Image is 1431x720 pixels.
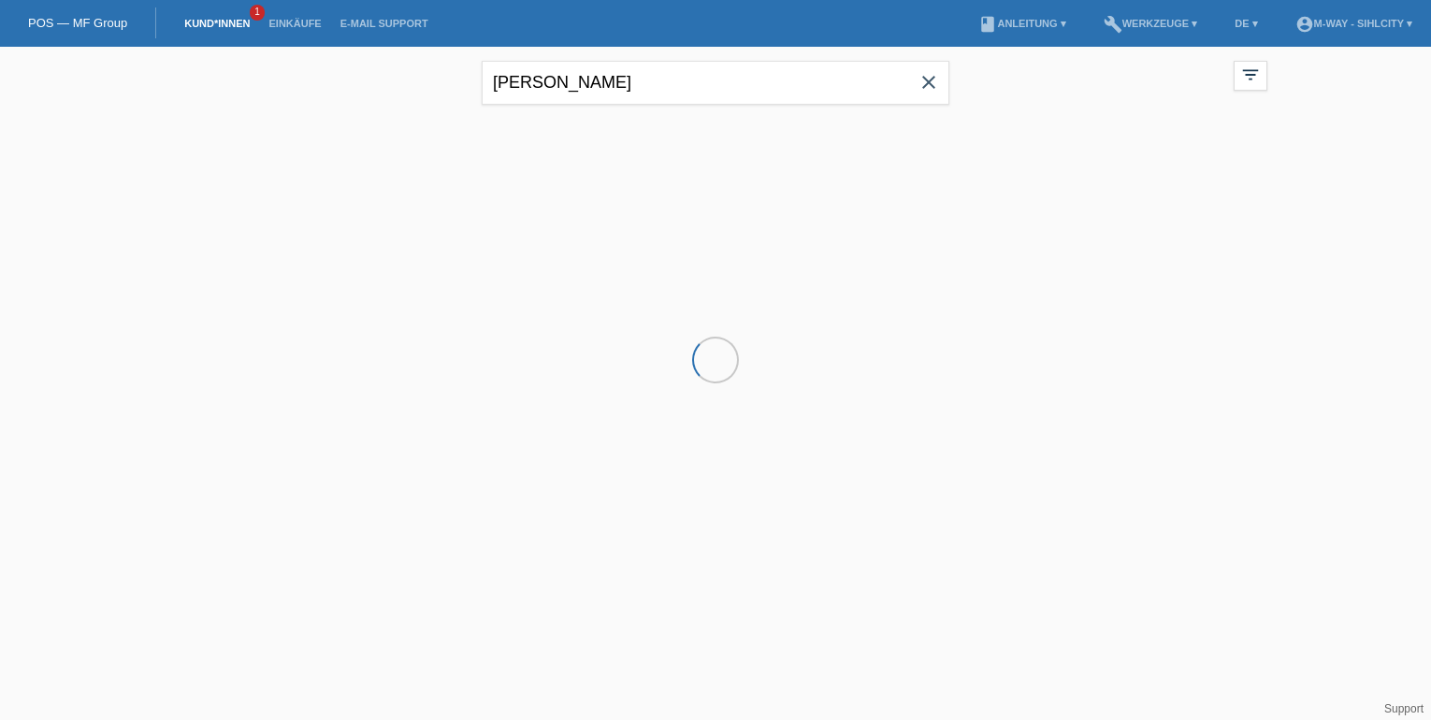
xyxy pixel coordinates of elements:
a: Einkäufe [259,18,330,29]
input: Suche... [482,61,949,105]
span: 1 [250,5,265,21]
a: DE ▾ [1225,18,1266,29]
a: E-Mail Support [331,18,438,29]
a: buildWerkzeuge ▾ [1094,18,1207,29]
i: book [978,15,997,34]
i: filter_list [1240,65,1261,85]
a: bookAnleitung ▾ [969,18,1075,29]
i: build [1104,15,1122,34]
a: Kund*innen [175,18,259,29]
i: account_circle [1295,15,1314,34]
i: close [918,71,940,94]
a: POS — MF Group [28,16,127,30]
a: Support [1384,702,1424,715]
a: account_circlem-way - Sihlcity ▾ [1286,18,1422,29]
